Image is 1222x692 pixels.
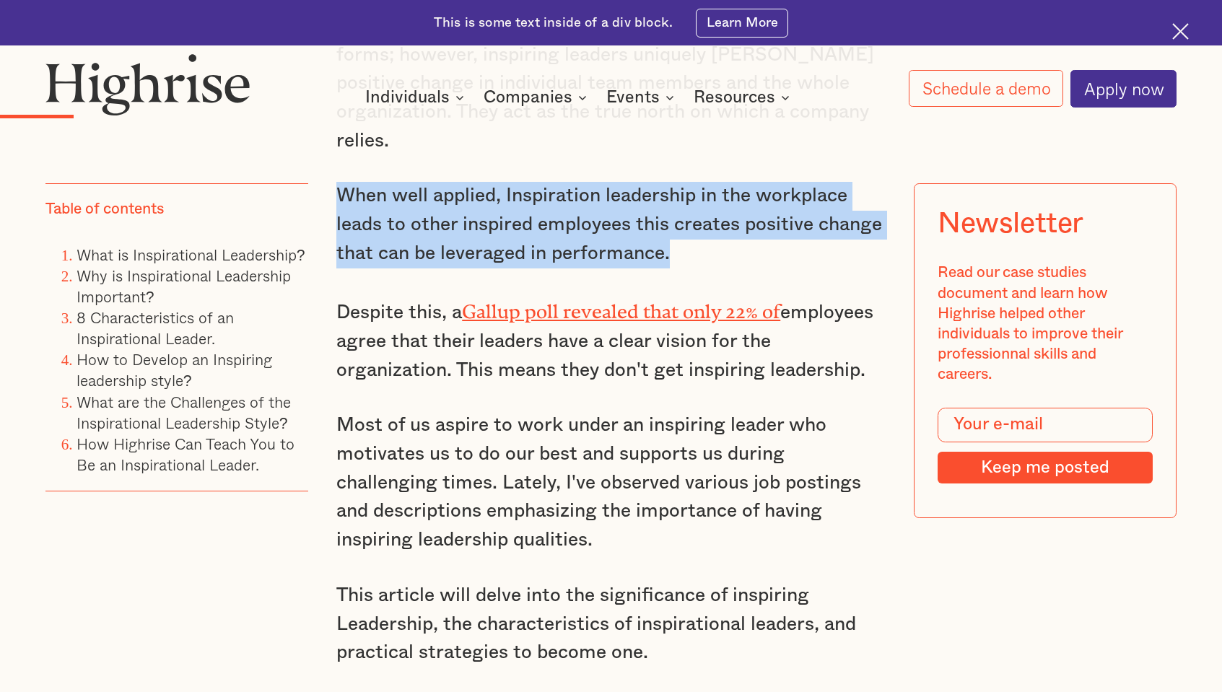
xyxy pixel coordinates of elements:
[938,263,1153,385] div: Read our case studies document and learn how Highrise helped other individuals to improve their p...
[336,411,886,554] p: Most of us aspire to work under an inspiring leader who motivates us to do our best and supports ...
[1070,70,1176,108] a: Apply now
[77,263,291,308] a: Why is Inspirational Leadership Important?
[77,305,234,350] a: 8 Characteristics of an Inspirational Leader.
[694,89,794,106] div: Resources
[45,199,164,219] div: Table of contents
[938,207,1083,240] div: Newsletter
[606,89,678,106] div: Events
[336,582,886,667] p: This article will delve into the significance of inspiring Leadership, the characteristics of ins...
[938,452,1153,483] input: Keep me posted
[694,89,775,106] div: Resources
[77,389,291,434] a: What are the Challenges of the Inspirational Leadership Style?
[462,301,780,313] a: Gallup poll revealed that only 22% of
[336,182,886,268] p: When well applied, Inspiration leadership in the workplace leads to other inspired employees this...
[434,14,673,32] div: This is some text inside of a div block.
[606,89,660,106] div: Events
[938,408,1153,483] form: Modal Form
[77,242,305,266] a: What is Inspirational Leadership?
[1172,23,1189,40] img: Cross icon
[336,294,886,385] p: Despite this, a employees agree that their leaders have a clear vision for the organization. This...
[696,9,789,38] a: Learn More
[45,53,250,115] img: Highrise logo
[938,408,1153,442] input: Your e-mail
[77,347,272,392] a: How to Develop an Inspiring leadership style?
[365,89,450,106] div: Individuals
[365,89,468,106] div: Individuals
[909,70,1062,107] a: Schedule a demo
[484,89,572,106] div: Companies
[77,432,294,476] a: How Highrise Can Teach You to Be an Inspirational Leader.
[484,89,591,106] div: Companies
